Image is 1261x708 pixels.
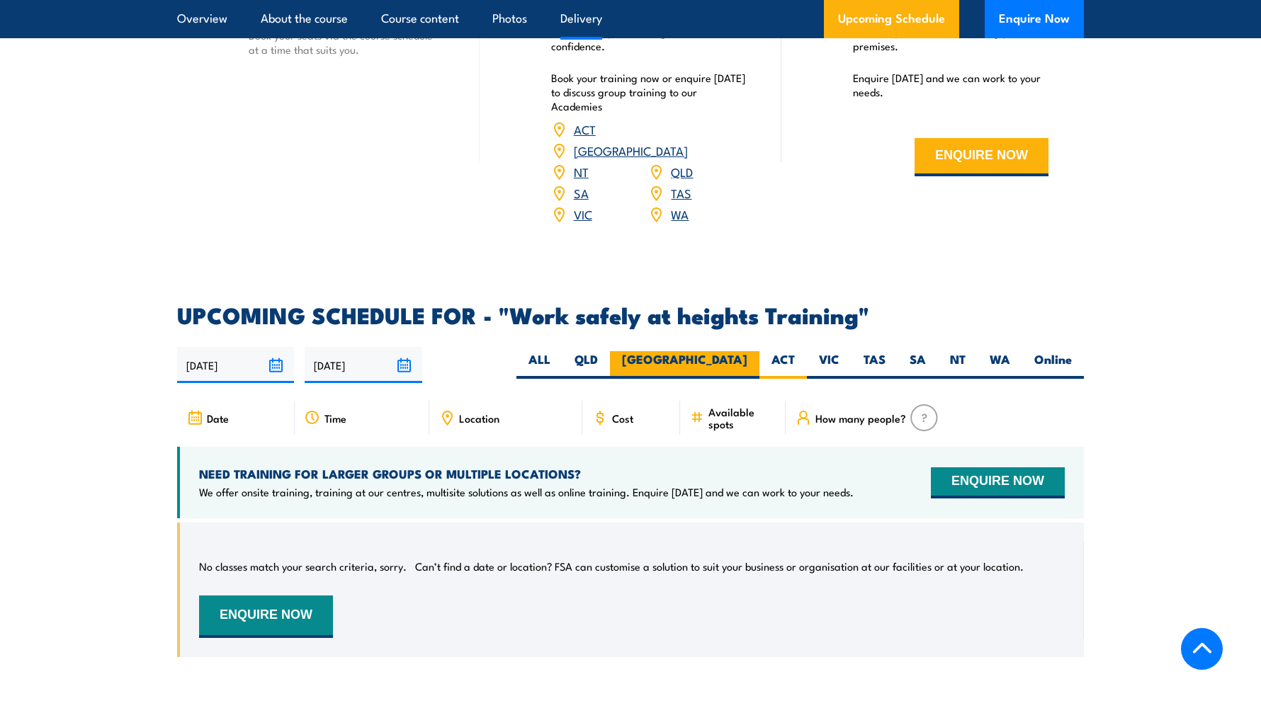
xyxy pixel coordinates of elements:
a: [GEOGRAPHIC_DATA] [574,142,688,159]
label: ALL [516,351,562,379]
a: ACT [574,120,596,137]
p: No classes match your search criteria, sorry. [199,559,407,573]
button: ENQUIRE NOW [915,138,1048,176]
span: How many people? [815,412,906,424]
span: Available spots [708,406,776,430]
span: Cost [612,412,633,424]
label: VIC [807,351,852,379]
a: VIC [574,205,592,222]
p: Can’t find a date or location? FSA can customise a solution to suit your business or organisation... [415,559,1024,573]
h4: NEED TRAINING FOR LARGER GROUPS OR MULTIPLE LOCATIONS? [199,466,854,481]
label: TAS [852,351,898,379]
p: Book your training now or enquire [DATE] to discuss group training to our Academies [551,71,747,113]
span: Date [207,412,229,424]
button: ENQUIRE NOW [199,595,333,638]
label: ACT [759,351,807,379]
span: Location [459,412,499,424]
button: ENQUIRE NOW [931,467,1065,498]
a: WA [671,205,689,222]
a: SA [574,184,589,201]
h2: UPCOMING SCHEDULE FOR - "Work safely at heights Training" [177,304,1084,324]
p: Enquire [DATE] and we can work to your needs. [853,71,1048,99]
label: QLD [562,351,610,379]
a: QLD [671,163,693,180]
p: Book your seats via the course schedule at a time that suits you. [249,28,444,57]
label: WA [978,351,1022,379]
input: From date [177,347,294,383]
label: SA [898,351,938,379]
label: [GEOGRAPHIC_DATA] [610,351,759,379]
label: Online [1022,351,1084,379]
input: To date [305,347,422,383]
p: We offer onsite training, training at our centres, multisite solutions as well as online training... [199,485,854,499]
a: TAS [671,184,691,201]
label: NT [938,351,978,379]
span: Time [324,412,346,424]
a: NT [574,163,589,180]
